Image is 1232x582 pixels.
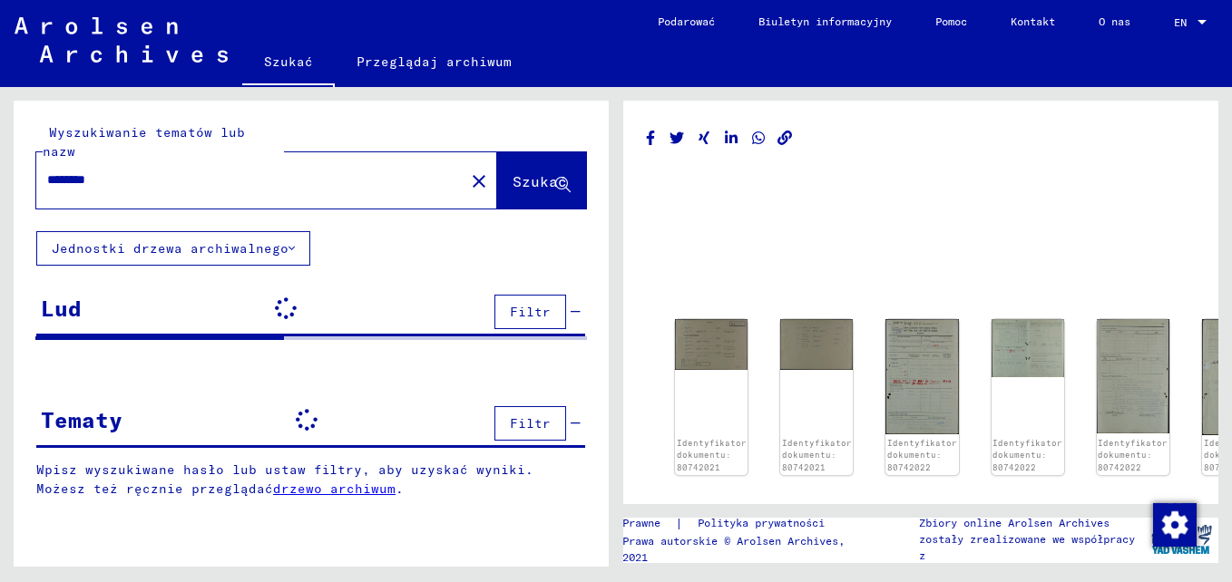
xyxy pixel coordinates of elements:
[273,480,396,497] a: drzewo archiwum
[242,40,335,87] a: Szukać
[780,319,853,370] img: 002.jpg
[513,172,567,190] span: Szukać
[887,438,957,472] a: Identyfikator dokumentu: 80742022
[668,127,687,150] button: Udostępnij na Twitterze
[41,292,82,325] div: Lud
[749,127,768,150] button: Udostępnij na WhatsApp
[641,127,660,150] button: Udostępnij na Facebooku
[1174,16,1194,29] span: EN
[782,438,852,472] a: Identyfikator dokumentu: 80742021
[992,438,1062,472] a: Identyfikator dokumentu: 80742022
[675,319,748,370] img: 001.jpg
[1153,503,1197,547] img: Zmienianie zgody
[776,127,795,150] button: Kopiuj link
[919,531,1144,564] p: zostały zrealizowane we współpracy z
[497,152,586,209] button: Szukać
[510,304,551,320] span: Filtr
[1098,438,1168,472] a: Identyfikator dokumentu: 80742022
[677,438,747,472] a: Identyfikator dokumentu: 80742021
[335,40,533,83] a: Przeglądaj archiwum
[622,514,675,533] a: Prawne
[36,461,586,499] p: Wpisz wyszukiwane hasło lub ustaw filtry, aby uzyskać wyniki. Możesz też ręcznie przeglądać .
[675,514,683,533] font: |
[683,514,846,533] a: Polityka prywatności
[494,295,566,329] button: Filtr
[1148,517,1216,562] img: yv_logo.png
[510,415,551,432] span: Filtr
[468,170,490,192] mat-icon: close
[43,124,245,160] mat-label: Wyszukiwanie tematów lub nazw
[494,406,566,441] button: Filtr
[885,319,958,434] img: 001.jpg
[461,162,497,199] button: Jasny
[722,127,741,150] button: Udostępnij na LinkedIn
[622,533,846,566] p: Prawa autorskie © Arolsen Archives, 2021
[1097,319,1169,433] img: 003.jpg
[695,127,714,150] button: Udostępnij na Xing
[992,319,1064,377] img: 002.jpg
[52,240,288,257] font: Jednostki drzewa archiwalnego
[919,515,1144,531] p: Zbiory online Arolsen Archives
[15,17,228,63] img: Arolsen_neg.svg
[41,403,122,436] div: Tematy
[36,231,310,266] button: Jednostki drzewa archiwalnego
